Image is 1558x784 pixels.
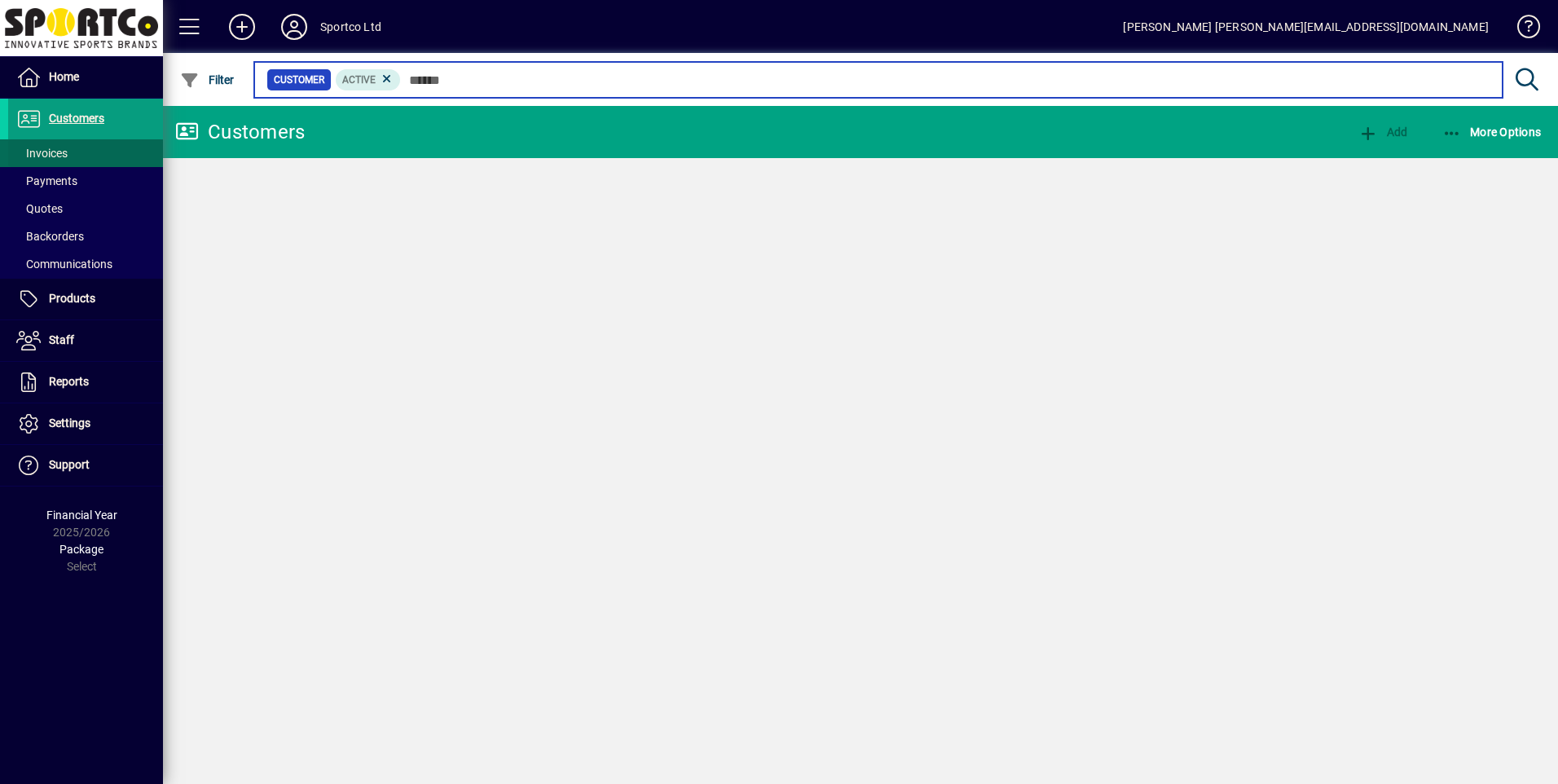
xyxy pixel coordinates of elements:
[176,65,239,95] button: Filter
[320,14,381,40] div: Sportco Ltd
[1358,126,1407,139] span: Add
[8,250,163,278] a: Communications
[8,320,163,361] a: Staff
[59,543,103,556] span: Package
[49,375,89,388] span: Reports
[336,69,401,90] mat-chip: Activation Status: Active
[8,445,163,486] a: Support
[46,509,117,522] span: Financial Year
[342,74,376,86] span: Active
[16,174,77,187] span: Payments
[1505,3,1538,56] a: Knowledge Base
[16,258,112,271] span: Communications
[8,222,163,250] a: Backorders
[8,57,163,98] a: Home
[49,292,95,305] span: Products
[49,458,90,471] span: Support
[216,12,268,42] button: Add
[8,362,163,403] a: Reports
[49,333,74,346] span: Staff
[8,279,163,319] a: Products
[49,416,90,429] span: Settings
[274,72,324,88] span: Customer
[8,167,163,195] a: Payments
[268,12,320,42] button: Profile
[1354,117,1411,147] button: Add
[1442,126,1542,139] span: More Options
[1438,117,1546,147] button: More Options
[16,202,63,215] span: Quotes
[8,195,163,222] a: Quotes
[1123,14,1489,40] div: [PERSON_NAME] [PERSON_NAME][EMAIL_ADDRESS][DOMAIN_NAME]
[16,147,68,160] span: Invoices
[49,70,79,83] span: Home
[180,73,235,86] span: Filter
[16,230,84,243] span: Backorders
[8,403,163,444] a: Settings
[8,139,163,167] a: Invoices
[175,119,305,145] div: Customers
[49,112,104,125] span: Customers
